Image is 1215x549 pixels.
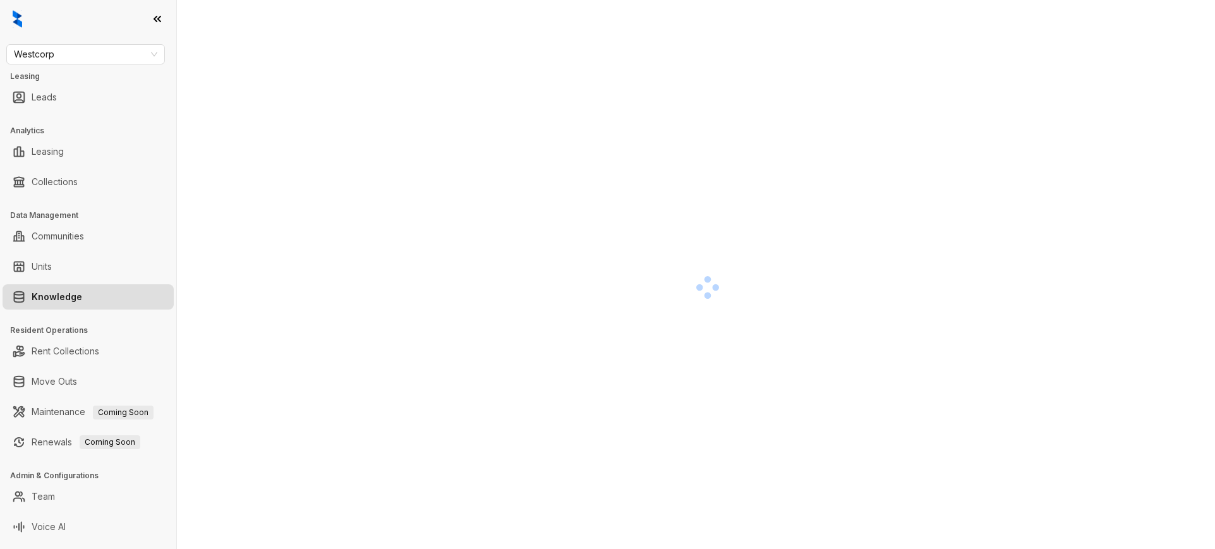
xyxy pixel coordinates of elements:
[32,339,99,364] a: Rent Collections
[93,406,154,419] span: Coming Soon
[3,254,174,279] li: Units
[3,139,174,164] li: Leasing
[10,470,176,481] h3: Admin & Configurations
[80,435,140,449] span: Coming Soon
[32,284,82,310] a: Knowledge
[10,125,176,136] h3: Analytics
[3,369,174,394] li: Move Outs
[3,484,174,509] li: Team
[13,10,22,28] img: logo
[10,325,176,336] h3: Resident Operations
[32,430,140,455] a: RenewalsComing Soon
[32,369,77,394] a: Move Outs
[32,169,78,195] a: Collections
[3,224,174,249] li: Communities
[32,85,57,110] a: Leads
[32,139,64,164] a: Leasing
[3,169,174,195] li: Collections
[3,430,174,455] li: Renewals
[32,484,55,509] a: Team
[32,254,52,279] a: Units
[3,85,174,110] li: Leads
[3,339,174,364] li: Rent Collections
[32,514,66,540] a: Voice AI
[32,224,84,249] a: Communities
[3,284,174,310] li: Knowledge
[10,210,176,221] h3: Data Management
[3,399,174,425] li: Maintenance
[14,45,157,64] span: Westcorp
[3,514,174,540] li: Voice AI
[10,71,176,82] h3: Leasing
